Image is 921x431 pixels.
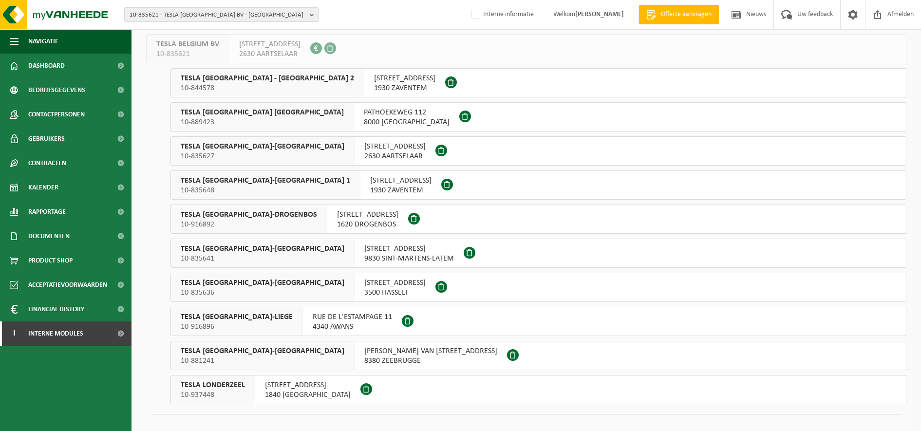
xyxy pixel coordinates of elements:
span: Acceptatievoorwaarden [28,273,107,297]
span: Bedrijfsgegevens [28,78,85,102]
span: Financial History [28,297,84,321]
span: [STREET_ADDRESS] [374,74,435,83]
span: 10-844578 [181,83,354,93]
span: [STREET_ADDRESS] [370,176,432,186]
span: 10-835648 [181,186,350,195]
span: TESLA [GEOGRAPHIC_DATA] - [GEOGRAPHIC_DATA] 2 [181,74,354,83]
span: 1840 [GEOGRAPHIC_DATA] [265,390,351,400]
span: 10-916892 [181,220,317,229]
span: 10-835621 [156,49,219,59]
span: 8380 ZEEBRUGGE [364,356,497,366]
button: TESLA [GEOGRAPHIC_DATA]-[GEOGRAPHIC_DATA] 10-835641 [STREET_ADDRESS]9830 SINT-MARTENS-LATEM [170,239,906,268]
span: Contactpersonen [28,102,85,127]
span: Contracten [28,151,66,175]
span: Navigatie [28,29,58,54]
span: [STREET_ADDRESS] [364,244,454,254]
span: [STREET_ADDRESS] [265,380,351,390]
button: TESLA [GEOGRAPHIC_DATA]-DROGENBOS 10-916892 [STREET_ADDRESS]1620 DROGENBOS [170,205,906,234]
span: 10-889423 [181,117,344,127]
span: [STREET_ADDRESS] [364,142,426,151]
button: TESLA [GEOGRAPHIC_DATA] [GEOGRAPHIC_DATA] 10-889423 PATHOEKEWEG 1128000 [GEOGRAPHIC_DATA] [170,102,906,131]
span: [STREET_ADDRESS] [364,278,426,288]
span: 10-835621 - TESLA [GEOGRAPHIC_DATA] BV - [GEOGRAPHIC_DATA] [130,8,306,22]
button: TESLA LONDERZEEL 10-937448 [STREET_ADDRESS]1840 [GEOGRAPHIC_DATA] [170,375,906,404]
span: 2630 AARTSELAAR [239,49,301,59]
button: TESLA [GEOGRAPHIC_DATA]-[GEOGRAPHIC_DATA] 1 10-835648 [STREET_ADDRESS]1930 ZAVENTEM [170,170,906,200]
span: 2630 AARTSELAAR [364,151,426,161]
span: 4340 AWANS [313,322,392,332]
span: Documenten [28,224,70,248]
span: 10-835627 [181,151,344,161]
span: 1930 ZAVENTEM [374,83,435,93]
button: TESLA [GEOGRAPHIC_DATA]-[GEOGRAPHIC_DATA] 10-881241 [PERSON_NAME] VAN [STREET_ADDRESS]8380 ZEEBRUGGE [170,341,906,370]
span: Rapportage [28,200,66,224]
span: TESLA [GEOGRAPHIC_DATA]-[GEOGRAPHIC_DATA] 1 [181,176,350,186]
button: TESLA [GEOGRAPHIC_DATA]-[GEOGRAPHIC_DATA] 10-835636 [STREET_ADDRESS]3500 HASSELT [170,273,906,302]
label: Interne informatie [470,7,534,22]
span: Interne modules [28,321,83,346]
span: TESLA [GEOGRAPHIC_DATA]-[GEOGRAPHIC_DATA] [181,244,344,254]
span: TESLA [GEOGRAPHIC_DATA]-[GEOGRAPHIC_DATA] [181,278,344,288]
span: PATHOEKEWEG 112 [364,108,450,117]
span: RUE DE L'ESTAMPAGE 11 [313,312,392,322]
span: TESLA [GEOGRAPHIC_DATA]-[GEOGRAPHIC_DATA] [181,142,344,151]
span: Product Shop [28,248,73,273]
span: 10-937448 [181,390,245,400]
span: [PERSON_NAME] VAN [STREET_ADDRESS] [364,346,497,356]
button: TESLA [GEOGRAPHIC_DATA] - [GEOGRAPHIC_DATA] 2 10-844578 [STREET_ADDRESS]1930 ZAVENTEM [170,68,906,97]
span: TESLA BELGIUM BV [156,39,219,49]
span: TESLA [GEOGRAPHIC_DATA]-[GEOGRAPHIC_DATA] [181,346,344,356]
span: 10-835636 [181,288,344,298]
span: Offerte aanvragen [658,10,714,19]
span: 1930 ZAVENTEM [370,186,432,195]
span: Dashboard [28,54,65,78]
button: TESLA [GEOGRAPHIC_DATA]-LIEGE 10-916896 RUE DE L'ESTAMPAGE 114340 AWANS [170,307,906,336]
span: 3500 HASSELT [364,288,426,298]
a: Offerte aanvragen [639,5,719,24]
span: 10-881241 [181,356,344,366]
span: Kalender [28,175,58,200]
span: I [10,321,19,346]
button: 10-835621 - TESLA [GEOGRAPHIC_DATA] BV - [GEOGRAPHIC_DATA] [124,7,319,22]
span: Gebruikers [28,127,65,151]
span: 9830 SINT-MARTENS-LATEM [364,254,454,263]
span: [STREET_ADDRESS] [337,210,398,220]
span: TESLA [GEOGRAPHIC_DATA]-LIEGE [181,312,293,322]
strong: [PERSON_NAME] [575,11,624,18]
span: TESLA [GEOGRAPHIC_DATA]-DROGENBOS [181,210,317,220]
button: TESLA [GEOGRAPHIC_DATA]-[GEOGRAPHIC_DATA] 10-835627 [STREET_ADDRESS]2630 AARTSELAAR [170,136,906,166]
span: [STREET_ADDRESS] [239,39,301,49]
span: 8000 [GEOGRAPHIC_DATA] [364,117,450,127]
span: 10-835641 [181,254,344,263]
span: TESLA LONDERZEEL [181,380,245,390]
span: 10-916896 [181,322,293,332]
span: 1620 DROGENBOS [337,220,398,229]
span: TESLA [GEOGRAPHIC_DATA] [GEOGRAPHIC_DATA] [181,108,344,117]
